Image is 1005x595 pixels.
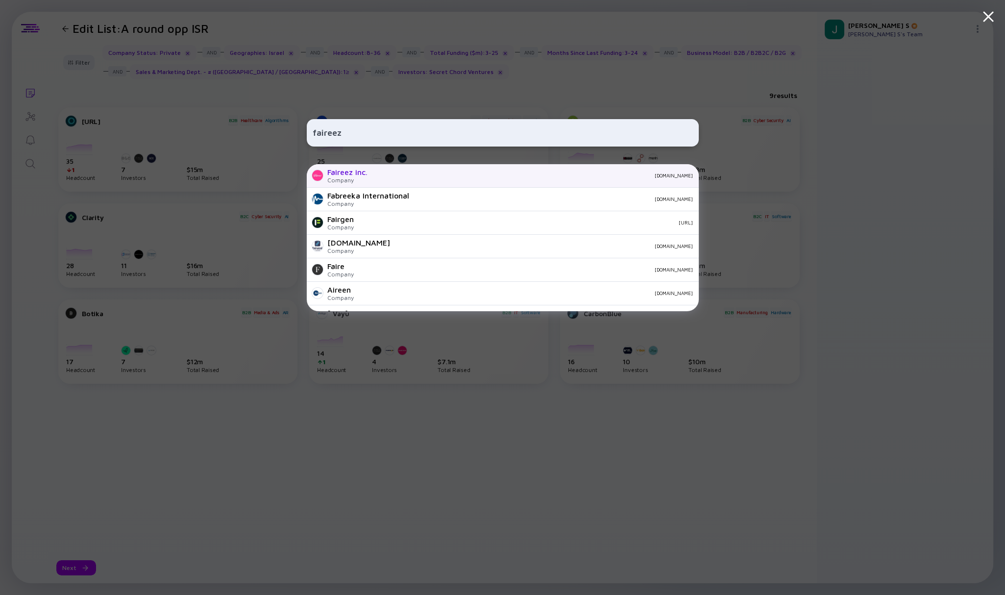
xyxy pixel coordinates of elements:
[327,271,354,278] div: Company
[327,247,390,254] div: Company
[327,294,354,301] div: Company
[327,176,368,184] div: Company
[362,290,693,296] div: [DOMAIN_NAME]
[327,309,354,318] div: [URL]
[327,200,409,207] div: Company
[313,124,693,142] input: Search Company or Investor...
[327,262,354,271] div: Faire
[327,285,354,294] div: Aireen
[375,173,693,178] div: [DOMAIN_NAME]
[398,243,693,249] div: [DOMAIN_NAME]
[327,223,354,231] div: Company
[327,215,354,223] div: Fairgen
[417,196,693,202] div: [DOMAIN_NAME]
[362,220,693,225] div: [URL]
[327,191,409,200] div: Fabreeka International
[327,168,368,176] div: Faireez inc.
[327,238,390,247] div: [DOMAIN_NAME]
[362,267,693,273] div: [DOMAIN_NAME]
